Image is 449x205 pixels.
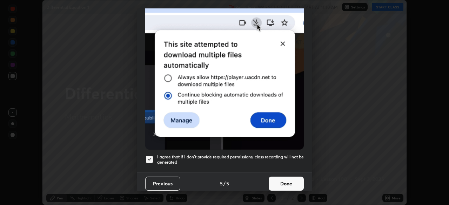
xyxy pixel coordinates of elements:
h4: 5 [220,180,223,187]
h4: / [223,180,226,187]
h4: 5 [226,180,229,187]
button: Previous [145,177,180,191]
button: Done [269,177,304,191]
h5: I agree that if I don't provide required permissions, class recording will not be generated [157,154,304,165]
